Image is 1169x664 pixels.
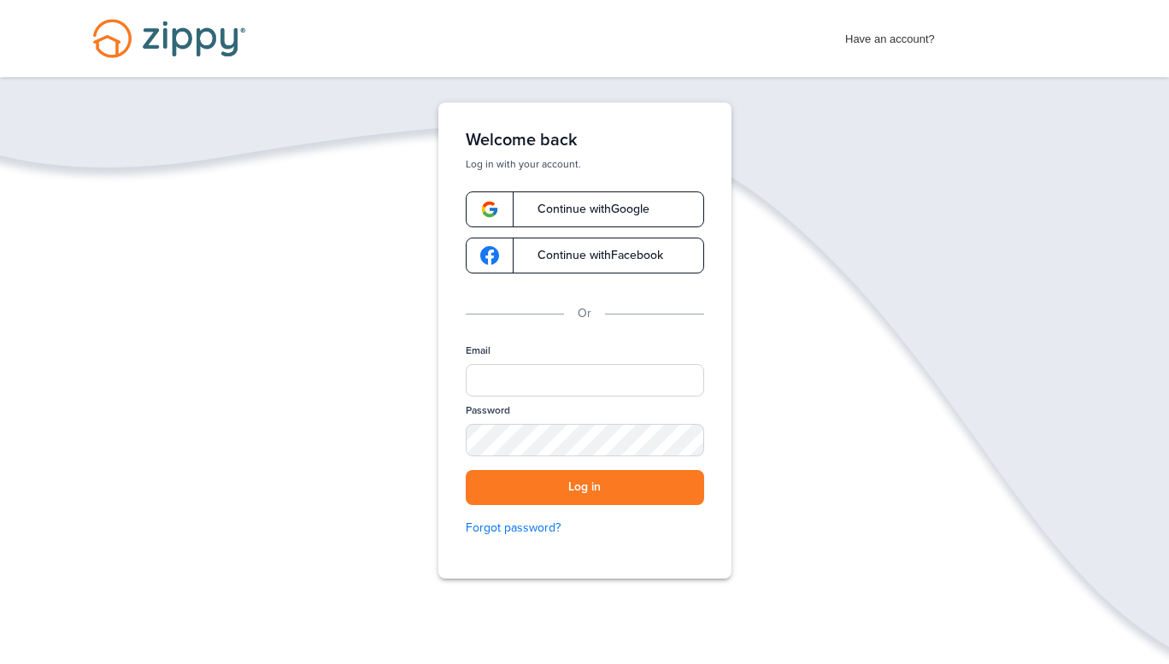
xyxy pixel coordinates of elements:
[466,130,704,150] h1: Welcome back
[480,200,499,219] img: google-logo
[845,21,935,49] span: Have an account?
[466,364,704,397] input: Email
[466,403,510,418] label: Password
[578,304,591,323] p: Or
[466,191,704,227] a: google-logoContinue withGoogle
[466,519,704,538] a: Forgot password?
[480,246,499,265] img: google-logo
[520,203,649,215] span: Continue with Google
[466,344,491,358] label: Email
[466,424,704,456] input: Password
[466,157,704,171] p: Log in with your account.
[466,470,704,505] button: Log in
[466,238,704,273] a: google-logoContinue withFacebook
[520,250,663,261] span: Continue with Facebook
